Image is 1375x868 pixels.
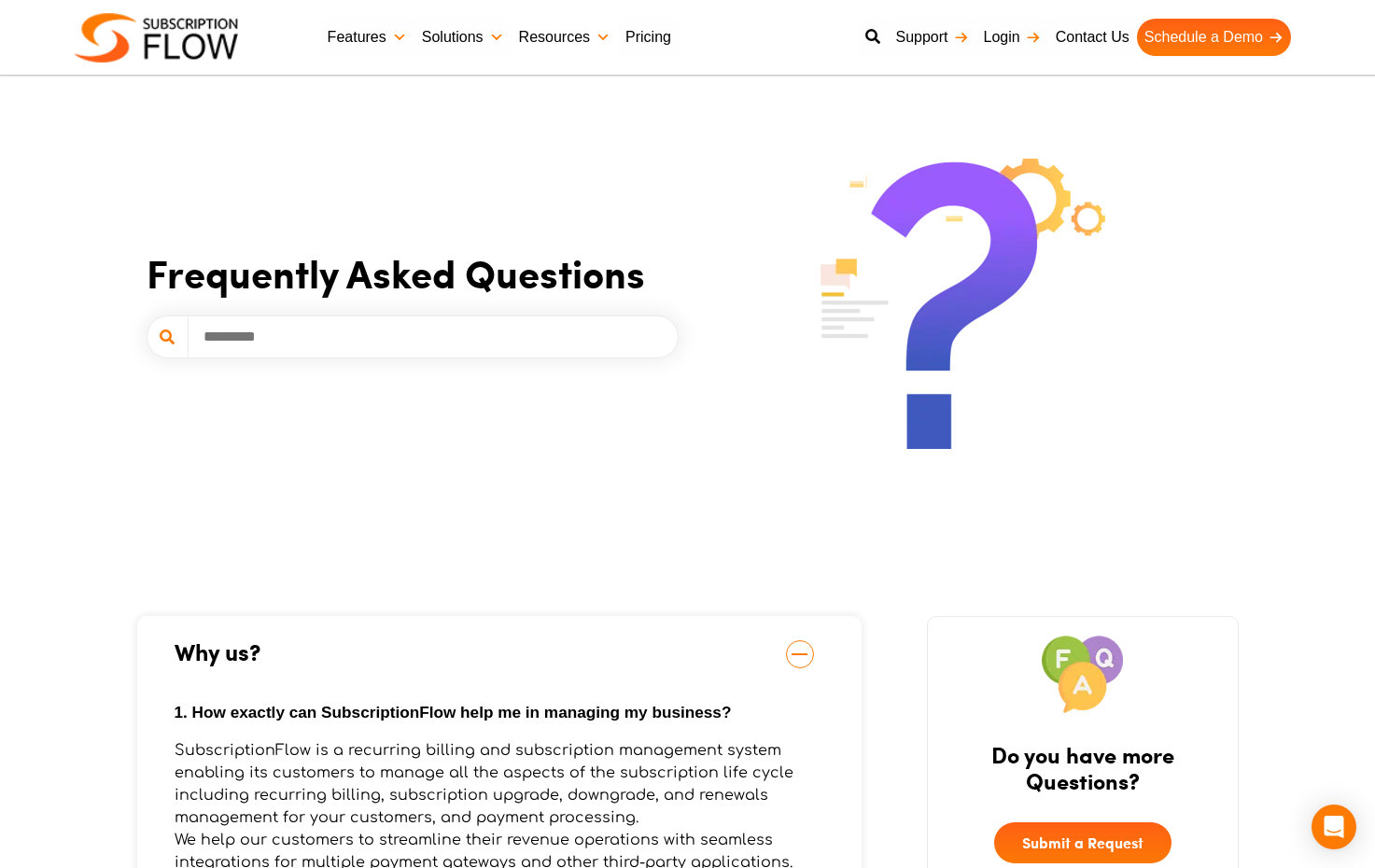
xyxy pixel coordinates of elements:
[1312,805,1356,849] div: Open Intercom Messenger
[1137,19,1291,56] a: Schedule a Demo
[976,19,1048,56] a: Login
[175,701,824,725] h4: 1. How exactly can SubscriptionFlow help me in managing my business?
[512,19,618,56] a: Resources
[147,248,679,298] h1: Frequently Asked Questions
[821,159,1105,449] img: faq-icon
[994,822,1172,863] a: Submit a Request
[1042,636,1124,713] img: query-icon
[414,19,512,56] a: Solutions
[947,741,1219,793] h3: Do you have more Questions?
[75,13,238,63] img: Subscriptionflow
[320,19,414,56] a: Features
[888,19,975,56] a: Support
[175,635,824,670] span: Why us?
[618,19,679,56] a: Pricing
[1048,19,1137,56] a: Contact Us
